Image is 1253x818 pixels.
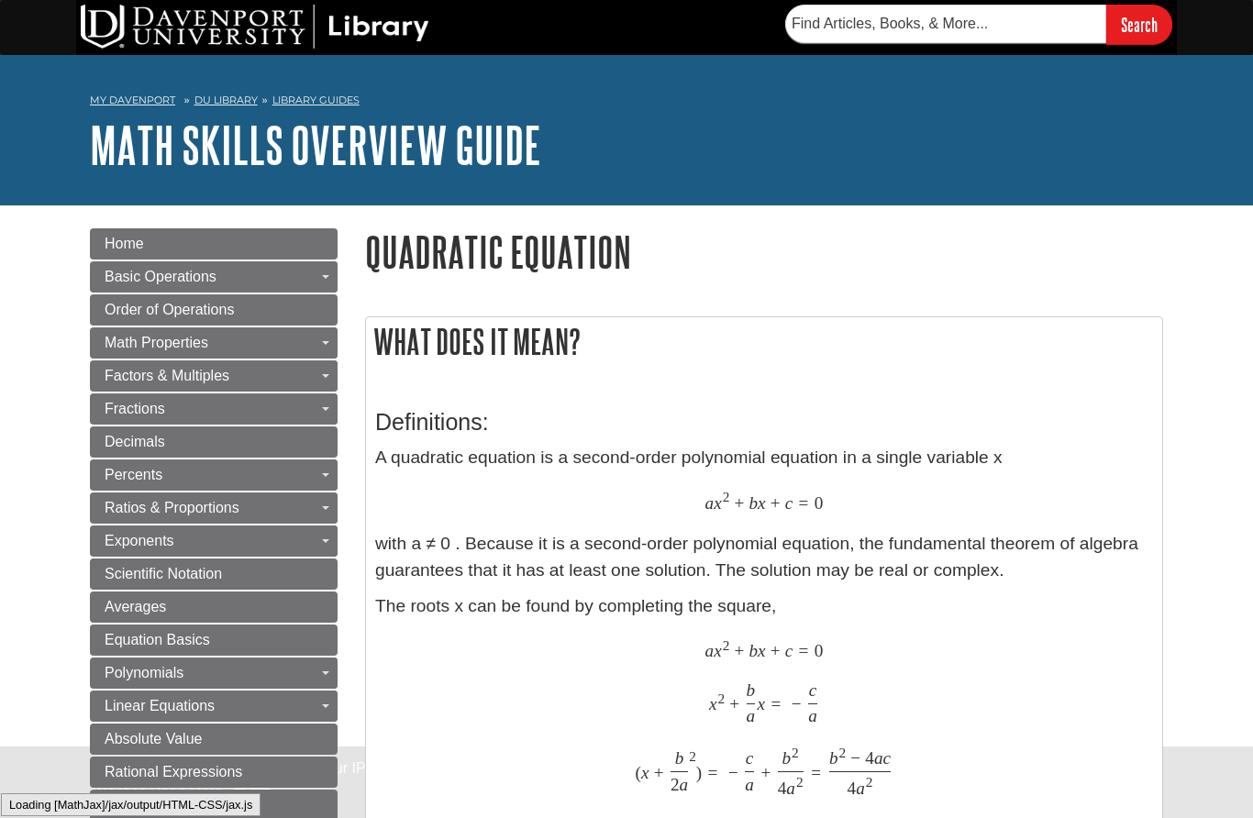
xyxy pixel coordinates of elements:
[366,317,1162,366] h2: What does it mean?
[785,5,1106,43] input: Find Articles, Books, & More...
[760,762,771,783] span: +
[778,778,787,799] span: 4
[90,93,175,108] a: My Davenport
[365,228,1163,275] h1: Quadratic Equation
[90,591,338,623] a: Averages
[771,492,781,514] span: +
[90,625,338,656] a: Equation Basics
[745,774,754,795] span: a
[105,467,162,482] span: Percents
[786,778,795,799] span: a
[735,640,745,661] span: +
[90,116,541,173] a: Math Skills Overview Guide
[654,762,664,783] span: +
[90,228,338,260] a: Home
[748,492,758,514] span: b
[771,693,781,714] span: =
[105,335,208,350] span: Math Properties
[81,5,429,49] img: DU Library
[671,774,680,795] span: 2
[708,762,718,783] span: =
[105,302,234,317] span: Order of Operations
[792,693,802,714] span: −
[105,434,165,449] span: Decimals
[90,658,338,689] a: Polynomials
[105,764,242,779] span: Rational Expressions
[636,762,641,783] span: (
[90,393,338,425] a: Fractions
[723,637,730,654] span: 2
[641,762,649,783] span: x
[709,693,717,714] span: x
[850,747,860,768] span: −
[705,640,715,661] span: a
[723,489,730,505] span: 2
[90,294,338,326] a: Order of Operations
[796,774,804,790] span: 2
[747,705,756,726] span: a
[848,778,857,799] span: 4
[90,327,338,359] a: Math Properties
[375,445,1153,583] p: A quadratic equation is a second-order polynomial equation in a single variable x with a ≠ 0 . Be...
[90,88,1163,117] nav: breadcrumb
[829,747,838,768] span: b
[105,269,216,284] span: Basic Operations
[105,698,215,713] span: Linear Equations
[785,640,793,661] span: c
[90,525,338,557] a: Exponents
[105,665,183,680] span: Polynomials
[272,94,360,106] a: Library Guides
[696,762,702,783] span: )
[746,747,754,768] span: c
[856,778,865,799] span: a
[809,680,817,701] span: c
[105,533,174,548] span: Exponents
[1,793,261,816] div: Loading [MathJax]/jax/output/HTML-CSS/jax.js
[105,566,222,581] span: Scientific Notation
[1106,5,1172,44] input: Search
[90,426,338,458] a: Decimals
[785,492,793,514] span: c
[714,640,722,661] span: x
[90,757,338,788] a: Rational Expressions
[729,693,739,714] span: +
[105,500,239,515] span: Ratios & Proportions
[194,94,258,106] a: DU Library
[90,261,338,293] a: Basic Operations
[705,492,715,514] span: a
[105,368,229,383] span: Factors & Multiples
[680,774,689,795] span: a
[105,731,202,746] span: Absolute Value
[717,691,725,707] span: 2
[808,705,817,726] span: a
[748,640,758,661] span: b
[792,745,799,761] span: 2
[375,409,1153,436] h3: Definitions:
[785,5,1172,44] form: Searches DU Library's articles, books, and more
[811,762,821,783] span: =
[799,640,809,661] span: =
[758,693,766,714] span: x
[90,360,338,392] a: Factors & Multiples
[90,459,338,491] a: Percents
[758,492,766,514] span: x
[782,747,792,768] span: b
[689,748,696,765] span: 2
[799,492,809,514] span: =
[728,762,738,783] span: −
[874,747,883,768] span: a
[865,747,874,768] span: 4
[105,599,166,614] span: Averages
[747,680,756,701] span: b
[866,774,873,790] span: 2
[771,640,781,661] span: +
[105,632,210,647] span: Equation Basics
[90,558,338,590] a: Scientific Notation
[882,747,891,768] span: c
[105,401,165,416] span: Fractions
[675,747,684,768] span: b
[90,724,338,755] a: Absolute Value
[839,745,847,761] span: 2
[758,640,766,661] span: x
[105,236,144,251] span: Home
